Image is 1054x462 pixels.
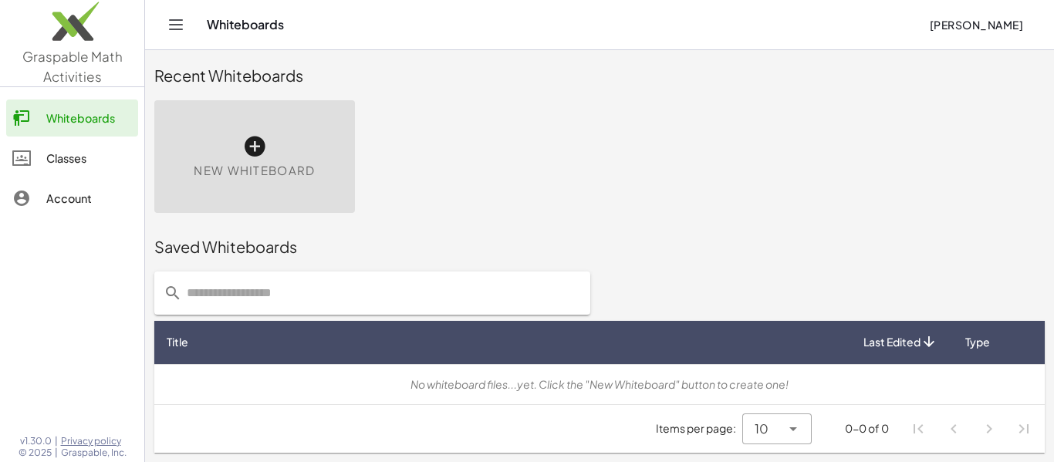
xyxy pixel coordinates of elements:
button: Toggle navigation [164,12,188,37]
a: Privacy policy [61,435,127,447]
div: Account [46,189,132,207]
span: | [55,447,58,459]
div: Saved Whiteboards [154,236,1045,258]
span: Items per page: [656,420,742,437]
div: Recent Whiteboards [154,65,1045,86]
div: Classes [46,149,132,167]
span: © 2025 [19,447,52,459]
i: prepended action [164,284,182,302]
button: [PERSON_NAME] [917,11,1035,39]
div: Whiteboards [46,109,132,127]
div: No whiteboard files...yet. Click the "New Whiteboard" button to create one! [167,376,1032,393]
nav: Pagination Navigation [901,411,1042,447]
a: Whiteboards [6,99,138,137]
span: Title [167,334,188,350]
span: Graspable Math Activities [22,48,123,85]
span: Graspable, Inc. [61,447,127,459]
span: v1.30.0 [20,435,52,447]
span: Type [965,334,990,350]
span: | [55,435,58,447]
span: 10 [755,420,769,438]
span: Last Edited [863,334,921,350]
a: Classes [6,140,138,177]
div: 0-0 of 0 [845,420,889,437]
span: [PERSON_NAME] [929,18,1023,32]
span: New Whiteboard [194,162,315,180]
a: Account [6,180,138,217]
